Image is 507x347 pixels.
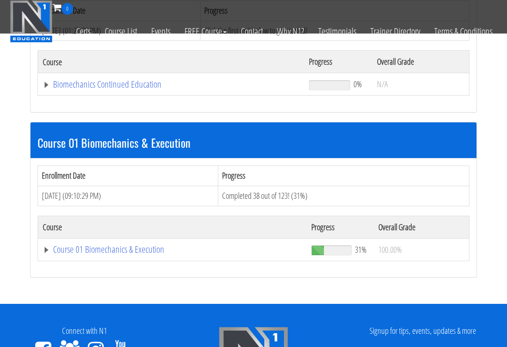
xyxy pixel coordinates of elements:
[53,1,73,14] a: 0
[98,15,144,48] a: Course List
[7,327,162,336] h4: Connect with N1
[10,0,53,43] img: n1-education
[374,239,469,261] td: 100.00%
[304,51,372,74] th: Progress
[218,186,469,206] td: Completed 38 out of 123! (31%)
[234,15,270,48] a: Contact
[218,166,469,187] th: Progress
[372,74,469,96] td: N/A
[345,327,500,336] h4: Signup for tips, events, updates & more
[311,15,363,48] a: Testimonials
[38,137,469,149] h3: Course 01 Biomechanics & Execution
[427,15,499,48] a: Terms & Conditions
[355,245,367,255] span: 31%
[38,216,307,239] th: Course
[38,186,218,206] td: [DATE] (09:10:29 PM)
[43,80,300,90] a: Biomechanics Continued Education
[38,51,304,74] th: Course
[270,15,311,48] a: Why N1?
[38,166,218,187] th: Enrollment Date
[372,51,469,74] th: Overall Grade
[374,216,469,239] th: Overall Grade
[307,216,374,239] th: Progress
[61,3,73,15] span: 0
[177,15,234,48] a: FREE Course
[43,245,302,255] a: Course 01 Biomechanics & Execution
[353,79,362,90] span: 0%
[363,15,427,48] a: Trainer Directory
[144,15,177,48] a: Events
[69,15,98,48] a: Certs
